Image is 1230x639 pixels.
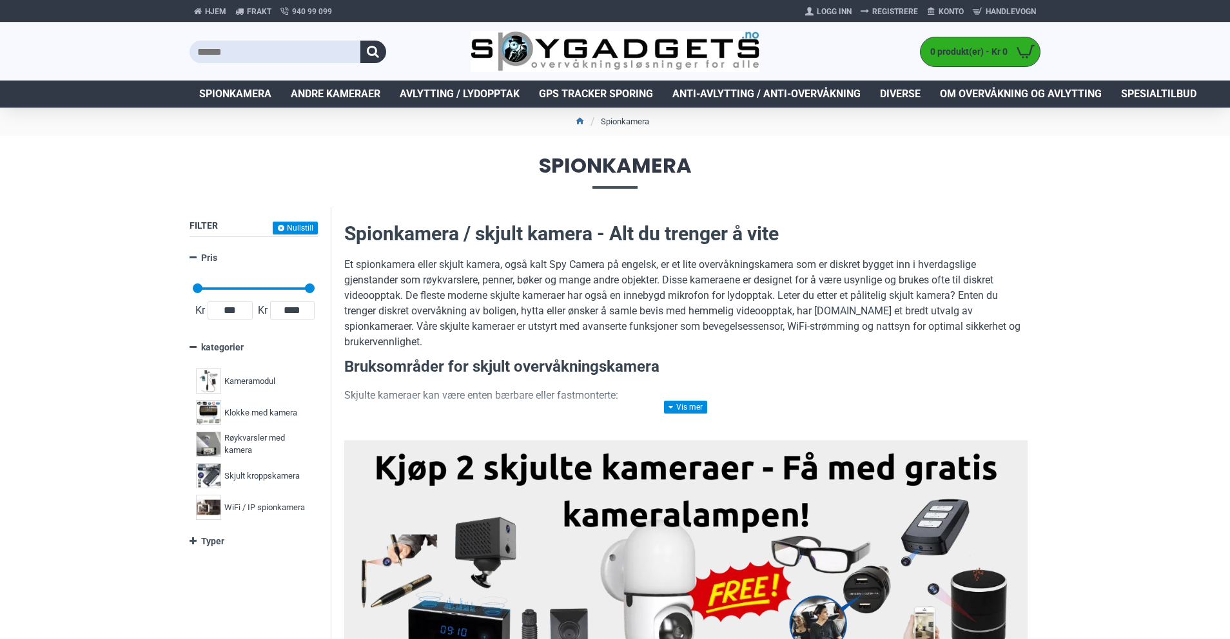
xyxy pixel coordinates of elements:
[817,6,852,17] span: Logg Inn
[939,6,964,17] span: Konto
[390,81,529,108] a: Avlytting / Lydopptak
[190,81,281,108] a: Spionkamera
[539,86,653,102] span: GPS Tracker Sporing
[940,86,1102,102] span: Om overvåkning og avlytting
[922,1,968,22] a: Konto
[291,86,380,102] span: Andre kameraer
[880,86,921,102] span: Diverse
[344,356,1028,378] h3: Bruksområder for skjult overvåkningskamera
[370,411,487,423] strong: Bærbare spionkameraer:
[190,336,318,359] a: kategorier
[193,303,208,318] span: Kr
[1121,86,1196,102] span: Spesialtilbud
[801,1,856,22] a: Logg Inn
[205,6,226,17] span: Hjem
[224,501,305,514] span: WiFi / IP spionkamera
[1111,81,1206,108] a: Spesialtilbud
[196,432,221,457] img: Røykvarsler med kamera
[986,6,1036,17] span: Handlevogn
[370,410,1028,441] li: Disse kan tas med overalt og brukes til skjult filming i situasjoner der diskresjon er nødvendig ...
[968,1,1040,22] a: Handlevogn
[196,400,221,425] img: Klokke med kamera
[856,1,922,22] a: Registrere
[921,37,1040,66] a: 0 produkt(er) - Kr 0
[224,406,297,419] span: Klokke med kamera
[196,368,221,394] img: Kameramodul
[190,247,318,269] a: Pris
[190,220,218,231] span: Filter
[190,155,1040,188] span: Spionkamera
[663,81,870,108] a: Anti-avlytting / Anti-overvåkning
[400,86,520,102] span: Avlytting / Lydopptak
[930,81,1111,108] a: Om overvåkning og avlytting
[344,257,1028,350] p: Et spionkamera eller skjult kamera, også kalt Spy Camera på engelsk, er et lite overvåkningskamer...
[196,495,221,520] img: WiFi / IP spionkamera
[471,31,760,73] img: SpyGadgets.no
[344,388,1028,403] p: Skjulte kameraer kan være enten bærbare eller fastmonterte:
[196,463,221,488] img: Skjult kroppskamera
[281,81,390,108] a: Andre kameraer
[224,432,308,457] span: Røykvarsler med kamera
[529,81,663,108] a: GPS Tracker Sporing
[344,220,1028,247] h2: Spionkamera / skjult kamera - Alt du trenger å vite
[224,470,300,482] span: Skjult kroppskamera
[224,375,275,388] span: Kameramodul
[872,6,918,17] span: Registrere
[190,530,318,553] a: Typer
[255,303,270,318] span: Kr
[870,81,930,108] a: Diverse
[199,86,271,102] span: Spionkamera
[672,86,861,102] span: Anti-avlytting / Anti-overvåkning
[247,6,271,17] span: Frakt
[921,45,1011,59] span: 0 produkt(er) - Kr 0
[292,6,332,17] span: 940 99 099
[273,222,318,234] button: Nullstill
